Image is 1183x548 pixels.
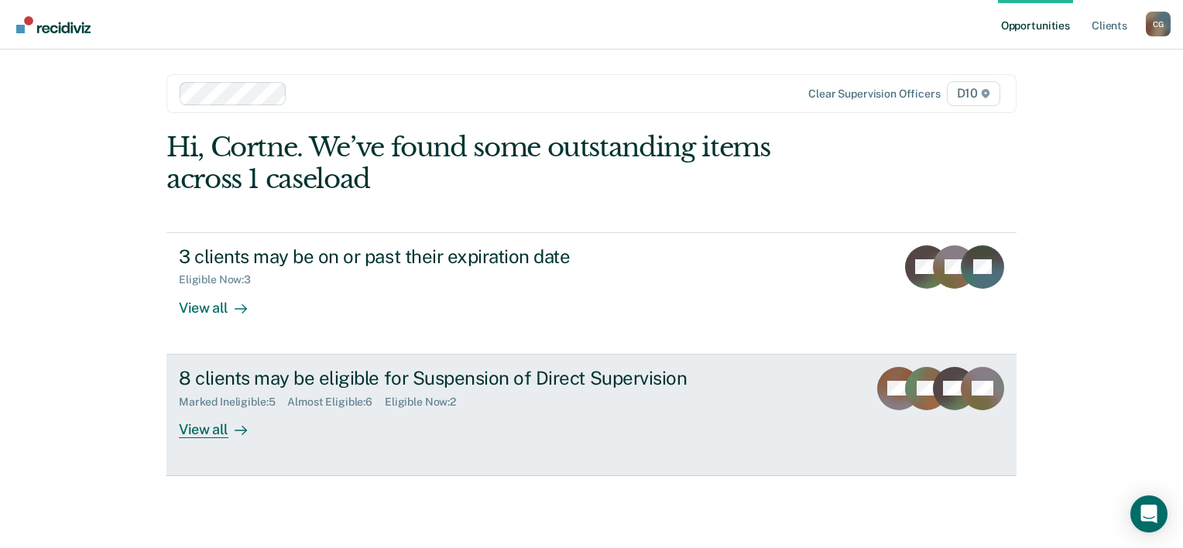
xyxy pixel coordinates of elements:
[385,396,468,409] div: Eligible Now : 2
[1130,495,1168,533] div: Open Intercom Messenger
[179,245,722,268] div: 3 clients may be on or past their expiration date
[947,81,1000,106] span: D10
[179,367,722,389] div: 8 clients may be eligible for Suspension of Direct Supervision
[166,232,1017,354] a: 3 clients may be on or past their expiration dateEligible Now:3View all
[1146,12,1171,36] div: C G
[808,87,940,101] div: Clear supervision officers
[287,396,385,409] div: Almost Eligible : 6
[179,396,287,409] div: Marked Ineligible : 5
[16,16,91,33] img: Recidiviz
[166,132,846,195] div: Hi, Cortne. We’ve found some outstanding items across 1 caseload
[179,286,266,317] div: View all
[179,408,266,438] div: View all
[179,273,263,286] div: Eligible Now : 3
[166,354,1017,476] a: 8 clients may be eligible for Suspension of Direct SupervisionMarked Ineligible:5Almost Eligible:...
[1146,12,1171,36] button: Profile dropdown button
